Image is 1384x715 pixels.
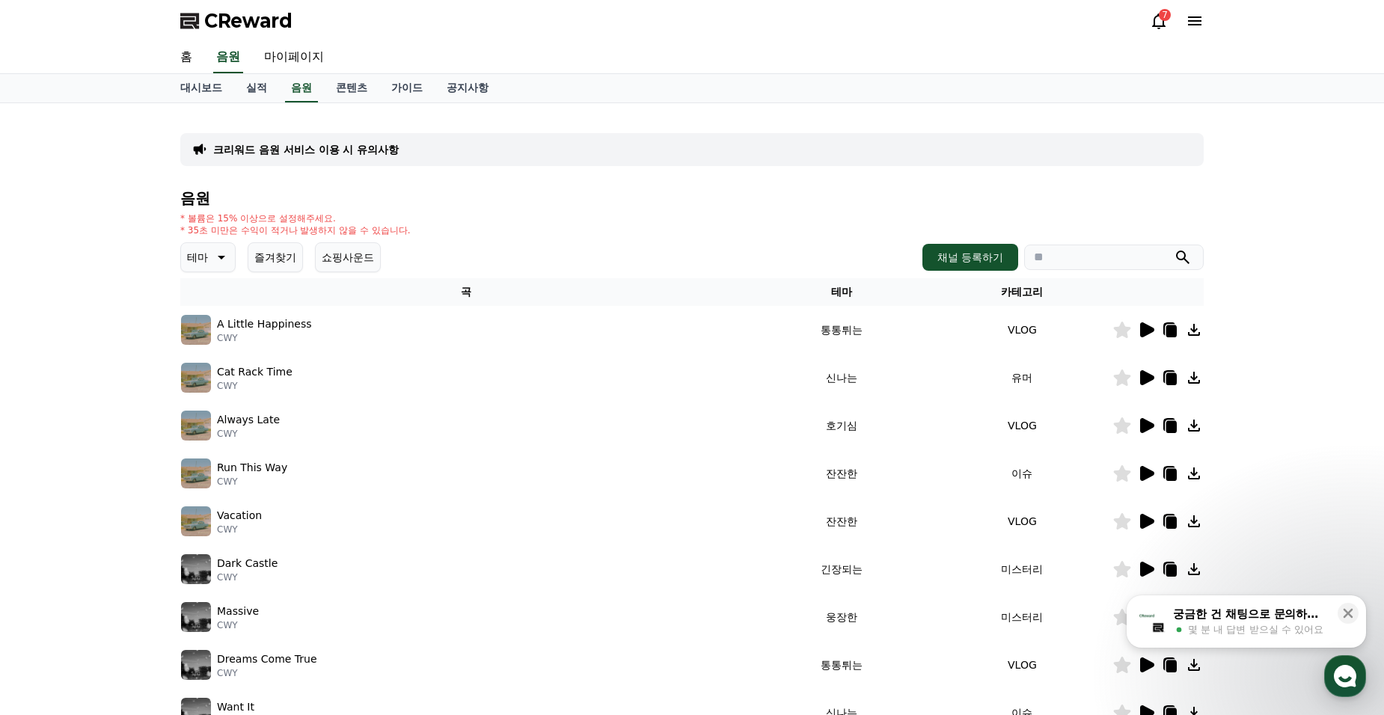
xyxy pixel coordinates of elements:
p: * 볼륨은 15% 이상으로 설정해주세요. [180,212,411,224]
th: 곡 [180,278,752,306]
button: 채널 등록하기 [922,244,1018,271]
th: 카테고리 [932,278,1112,306]
a: CReward [180,9,293,33]
span: CReward [204,9,293,33]
a: 대시보드 [168,74,234,102]
p: A Little Happiness [217,316,312,332]
button: 쇼핑사운드 [315,242,381,272]
button: 즐겨찾기 [248,242,303,272]
a: 음원 [213,42,243,73]
a: 크리워드 음원 서비스 이용 시 유의사항 [213,142,399,157]
p: CWY [217,571,278,583]
h4: 음원 [180,190,1204,206]
img: music [181,506,211,536]
td: VLOG [932,641,1112,689]
p: * 35초 미만은 수익이 적거나 발생하지 않을 수 있습니다. [180,224,411,236]
td: 호기심 [752,402,932,449]
img: music [181,411,211,441]
td: 신나는 [752,354,932,402]
p: CWY [217,667,317,679]
td: 미스터리 [932,593,1112,641]
p: Cat Rack Time [217,364,293,380]
p: CWY [217,380,293,392]
td: 이슈 [932,449,1112,497]
p: CWY [217,524,262,536]
button: 테마 [180,242,236,272]
a: 음원 [285,74,318,102]
th: 테마 [752,278,932,306]
p: Run This Way [217,460,287,476]
td: 유머 [932,354,1112,402]
td: VLOG [932,497,1112,545]
p: Always Late [217,412,280,428]
img: music [181,554,211,584]
img: music [181,315,211,345]
p: Dreams Come True [217,651,317,667]
img: music [181,458,211,488]
td: 잔잔한 [752,497,932,545]
p: Massive [217,604,259,619]
p: 테마 [187,247,208,268]
td: 미스터리 [932,545,1112,593]
a: 마이페이지 [252,42,336,73]
p: Want It [217,699,254,715]
td: 웅장한 [752,593,932,641]
a: 공지사항 [435,74,500,102]
p: CWY [217,428,280,440]
a: 콘텐츠 [324,74,379,102]
img: music [181,650,211,680]
a: 가이드 [379,74,435,102]
td: VLOG [932,306,1112,354]
td: 통통튀는 [752,306,932,354]
p: CWY [217,619,259,631]
a: 실적 [234,74,279,102]
a: 7 [1150,12,1168,30]
a: 홈 [168,42,204,73]
td: 통통튀는 [752,641,932,689]
p: CWY [217,332,312,344]
p: CWY [217,476,287,488]
img: music [181,602,211,632]
p: Dark Castle [217,556,278,571]
img: music [181,363,211,393]
div: 7 [1159,9,1171,21]
p: Vacation [217,508,262,524]
td: 잔잔한 [752,449,932,497]
td: 긴장되는 [752,545,932,593]
td: VLOG [932,402,1112,449]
